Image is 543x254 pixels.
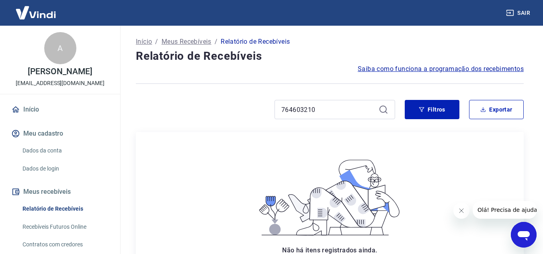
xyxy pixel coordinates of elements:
[10,125,111,142] button: Meu cadastro
[19,219,111,235] a: Recebíveis Futuros Online
[10,0,62,25] img: Vindi
[136,37,152,47] a: Início
[136,48,524,64] h4: Relatório de Recebíveis
[19,161,111,177] a: Dados de login
[44,32,76,64] div: A
[5,6,68,12] span: Olá! Precisa de ajuda?
[469,100,524,119] button: Exportar
[19,236,111,253] a: Contratos com credores
[28,67,92,76] p: [PERSON_NAME]
[473,201,537,219] iframe: Mensagem da empresa
[155,37,158,47] p: /
[19,201,111,217] a: Relatório de Recebíveis
[453,203,469,219] iframe: Fechar mensagem
[162,37,211,47] a: Meus Recebíveis
[358,64,524,74] a: Saiba como funciona a programação dos recebimentos
[281,104,375,116] input: Busque pelo número do pedido
[405,100,459,119] button: Filtros
[511,222,537,248] iframe: Botão para abrir a janela de mensagens
[10,101,111,118] a: Início
[16,79,105,87] p: [EMAIL_ADDRESS][DOMAIN_NAME]
[282,246,377,254] span: Não há itens registrados ainda.
[215,37,217,47] p: /
[221,37,290,47] p: Relatório de Recebíveis
[19,142,111,159] a: Dados da conta
[504,6,533,20] button: Sair
[10,183,111,201] button: Meus recebíveis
